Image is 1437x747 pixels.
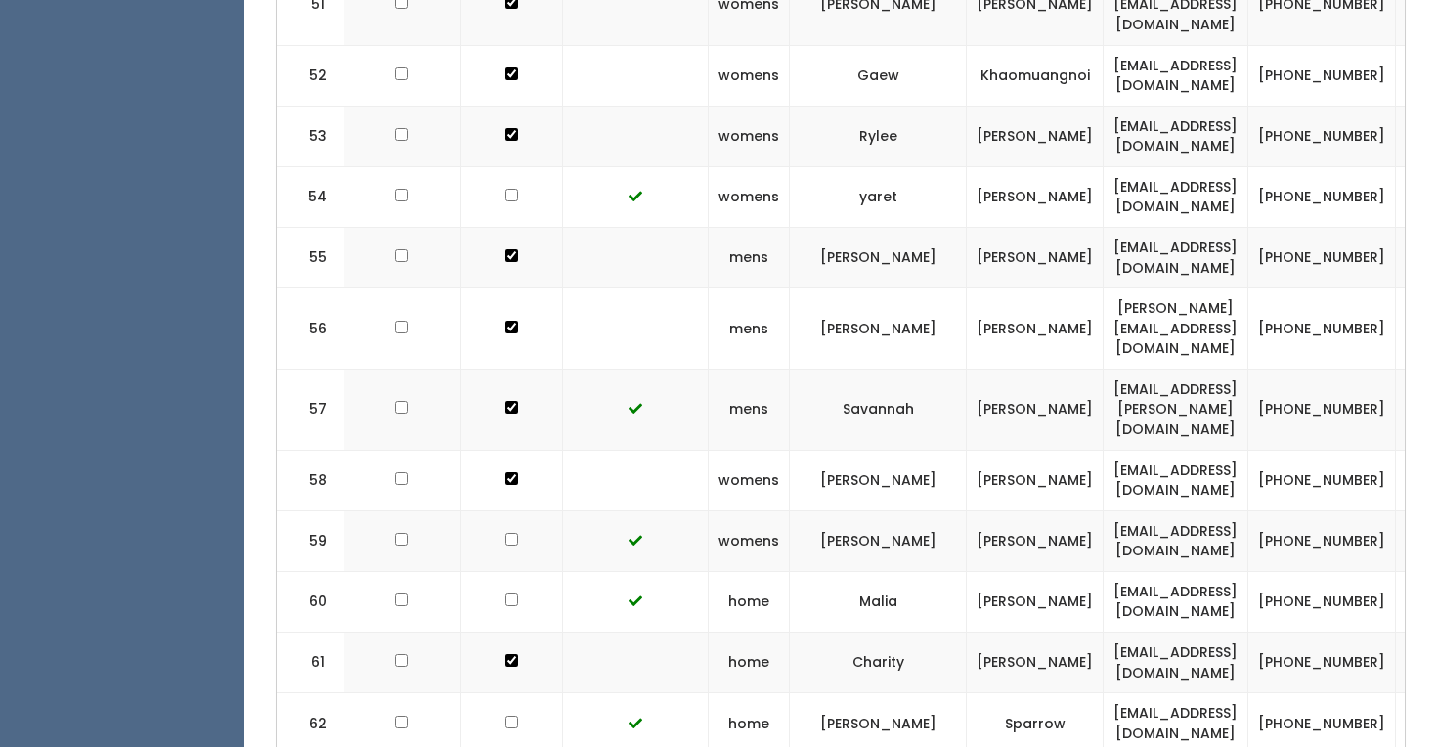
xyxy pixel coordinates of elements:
[1248,166,1396,227] td: [PHONE_NUMBER]
[790,571,967,632] td: Malia
[1248,571,1396,632] td: [PHONE_NUMBER]
[1248,510,1396,571] td: [PHONE_NUMBER]
[709,571,790,632] td: home
[1104,633,1248,693] td: [EMAIL_ADDRESS][DOMAIN_NAME]
[1248,288,1396,370] td: [PHONE_NUMBER]
[709,369,790,450] td: mens
[790,369,967,450] td: Savannah
[1104,571,1248,632] td: [EMAIL_ADDRESS][DOMAIN_NAME]
[277,571,345,632] td: 60
[967,510,1104,571] td: [PERSON_NAME]
[790,450,967,510] td: [PERSON_NAME]
[709,45,790,106] td: womens
[967,166,1104,227] td: [PERSON_NAME]
[1104,369,1248,450] td: [EMAIL_ADDRESS][PERSON_NAME][DOMAIN_NAME]
[709,106,790,166] td: womens
[1248,450,1396,510] td: [PHONE_NUMBER]
[967,106,1104,166] td: [PERSON_NAME]
[967,288,1104,370] td: [PERSON_NAME]
[967,227,1104,287] td: [PERSON_NAME]
[1248,369,1396,450] td: [PHONE_NUMBER]
[1248,633,1396,693] td: [PHONE_NUMBER]
[1104,450,1248,510] td: [EMAIL_ADDRESS][DOMAIN_NAME]
[709,288,790,370] td: mens
[790,45,967,106] td: Gaew
[1104,510,1248,571] td: [EMAIL_ADDRESS][DOMAIN_NAME]
[277,288,345,370] td: 56
[967,45,1104,106] td: Khaomuangnoi
[709,166,790,227] td: womens
[709,450,790,510] td: womens
[967,450,1104,510] td: [PERSON_NAME]
[1104,227,1248,287] td: [EMAIL_ADDRESS][DOMAIN_NAME]
[1104,45,1248,106] td: [EMAIL_ADDRESS][DOMAIN_NAME]
[277,45,345,106] td: 52
[1104,288,1248,370] td: [PERSON_NAME][EMAIL_ADDRESS][DOMAIN_NAME]
[1104,106,1248,166] td: [EMAIL_ADDRESS][DOMAIN_NAME]
[967,369,1104,450] td: [PERSON_NAME]
[790,510,967,571] td: [PERSON_NAME]
[709,633,790,693] td: home
[277,227,345,287] td: 55
[1248,45,1396,106] td: [PHONE_NUMBER]
[277,450,345,510] td: 58
[1248,227,1396,287] td: [PHONE_NUMBER]
[277,510,345,571] td: 59
[277,106,345,166] td: 53
[967,571,1104,632] td: [PERSON_NAME]
[277,166,345,227] td: 54
[709,227,790,287] td: mens
[967,633,1104,693] td: [PERSON_NAME]
[790,633,967,693] td: Charity
[709,510,790,571] td: womens
[1248,106,1396,166] td: [PHONE_NUMBER]
[790,106,967,166] td: Rylee
[277,633,345,693] td: 61
[790,166,967,227] td: yaret
[277,369,345,450] td: 57
[1104,166,1248,227] td: [EMAIL_ADDRESS][DOMAIN_NAME]
[790,288,967,370] td: [PERSON_NAME]
[790,227,967,287] td: [PERSON_NAME]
